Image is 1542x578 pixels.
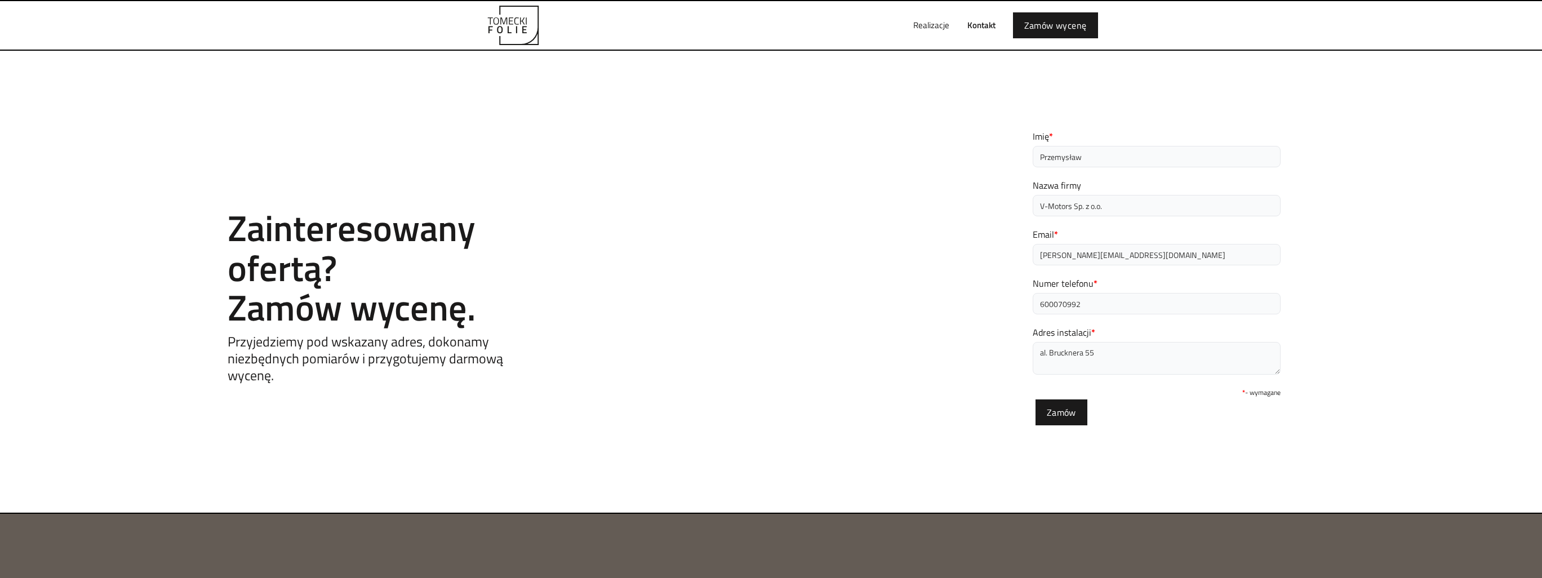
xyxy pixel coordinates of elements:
input: Podaj swój adres email [1033,244,1281,265]
h1: Contact [228,185,543,197]
input: Podaj nazwę firmy (opcjonalnie) [1033,195,1281,216]
h5: Przyjedziemy pod wskazany adres, dokonamy niezbędnych pomiarów i przygotujemy darmową wycenę. [228,333,543,384]
input: Zamów [1036,399,1087,425]
input: Podaj swój numer telefonu [1033,293,1281,314]
h2: Zainteresowany ofertą? Zamów wycenę. [228,208,543,327]
label: Nazwa firmy [1033,179,1281,192]
label: Email [1033,228,1281,241]
div: - wymagane [1033,386,1281,399]
input: Podaj swoje imię [1033,146,1281,167]
label: Imię [1033,130,1281,143]
label: Numer telefonu [1033,277,1281,290]
form: Email Form [1033,130,1281,425]
label: Adres instalacji [1033,326,1281,339]
a: Zamów wycenę [1013,12,1098,38]
a: Realizacje [904,7,958,43]
a: Kontakt [958,7,1005,43]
